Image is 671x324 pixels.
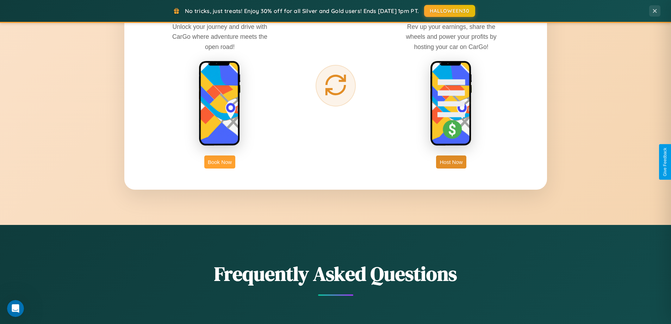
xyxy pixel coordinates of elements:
span: No tricks, just treats! Enjoy 30% off for all Silver and Gold users! Ends [DATE] 1pm PT. [185,7,419,14]
p: Unlock your journey and drive with CarGo where adventure meets the open road! [167,22,273,51]
button: Book Now [204,155,235,169]
img: host phone [430,61,472,147]
img: rent phone [199,61,241,147]
iframe: Intercom live chat [7,300,24,317]
h2: Frequently Asked Questions [124,260,547,287]
button: Host Now [436,155,466,169]
div: Give Feedback [663,148,667,176]
button: HALLOWEEN30 [424,5,475,17]
p: Rev up your earnings, share the wheels and power your profits by hosting your car on CarGo! [398,22,504,51]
